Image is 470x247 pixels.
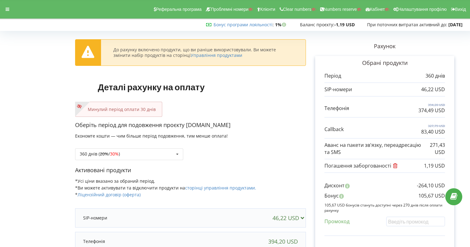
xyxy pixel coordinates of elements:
div: До рахунку включено продукти, що ви раніше використовували. Ви можете змінити набір продуктів на ... [113,47,293,58]
a: Управління продуктами [191,52,242,58]
p: 360 днів [426,72,445,79]
p: -264,10 USD [417,182,445,189]
p: 394,20 USD [418,103,445,107]
span: Клієнти [260,7,275,12]
span: *Усі ціни вказано за обраний період. [75,178,155,184]
p: 83,40 USD [421,128,445,135]
p: 271,43 USD [422,142,445,156]
p: Callback [324,126,344,133]
p: Активовані продукти [75,166,306,174]
p: Телефонія [83,238,105,245]
span: При поточних витратах активний до: [367,22,447,28]
p: Погашення заборгованості [324,162,399,169]
a: сторінці управління продуктами. [185,185,256,191]
strong: [DATE] [448,22,463,28]
span: *Ви можете активувати та відключити продукти на [75,185,256,191]
span: 30% [110,151,119,157]
p: SIP-номери [324,86,352,93]
div: 394,20 USD [268,238,298,245]
span: Вихід [455,7,466,12]
input: Введіть промокод [386,217,445,226]
span: : [214,22,274,28]
p: SIP-номери [83,215,107,221]
p: Дисконт [324,182,345,189]
p: Обрані продукти [324,59,445,67]
p: 46,22 USD [421,86,445,93]
p: Рахунок [306,42,464,50]
span: Проблемні номери [211,7,248,12]
p: 105,67 USD бонусів стануть доступні через 270 днів після оплати рахунку [324,202,445,213]
p: Промокод [324,218,349,225]
p: Телефонія [324,105,349,112]
h1: Деталі рахунку на оплату [75,72,227,102]
span: Clear numbers [283,7,311,12]
p: 374,49 USD [418,107,445,114]
p: Минулий період оплати 30 днів [82,106,156,113]
strong: -1,19 USD [334,22,355,28]
p: Оберіть період для подовження проєкту [DOMAIN_NAME] [75,121,306,129]
div: 46,22 USD [273,215,307,221]
span: Баланс проєкту: [300,22,334,28]
p: Аванс на пакети зв'язку, переадресацію та SMS [324,142,422,156]
s: 20% [100,151,108,157]
span: Numbers reserve [324,7,357,12]
p: Бонус [324,192,339,199]
a: Ліцензійний договір (оферта) [78,192,141,198]
p: 327,79 USD [421,124,445,128]
a: Бонус програми лояльності [214,22,273,28]
span: Економте кошти — чим більше період подовження, тим менше оплата! [75,133,228,139]
strong: 1% [275,22,288,28]
span: Реферальна програма [156,7,202,12]
p: 105,67 USD [418,192,445,199]
p: 1,19 USD [424,162,445,169]
p: Період [324,72,341,79]
div: 360 днів ( / ) [80,152,120,156]
span: Налаштування профілю [398,7,447,12]
span: Кабінет [370,7,385,12]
